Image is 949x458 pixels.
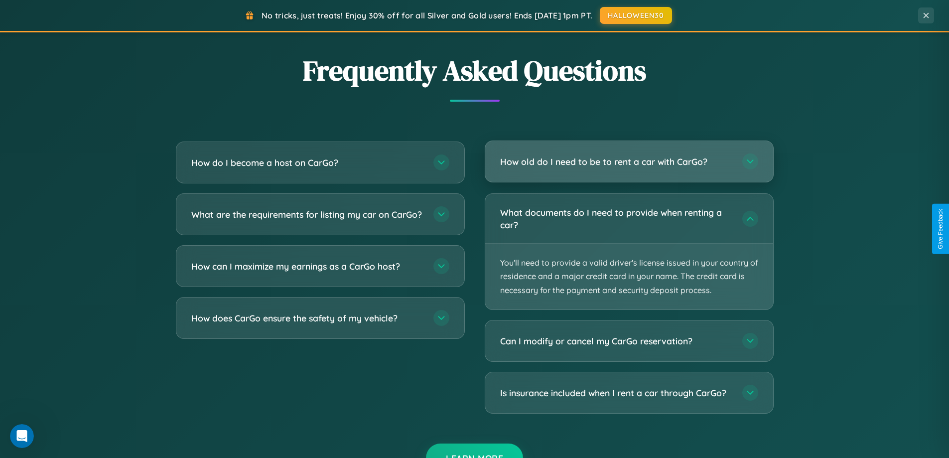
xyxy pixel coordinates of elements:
[937,209,944,249] div: Give Feedback
[600,7,672,24] button: HALLOWEEN30
[191,260,423,273] h3: How can I maximize my earnings as a CarGo host?
[10,424,34,448] iframe: Intercom live chat
[262,10,592,20] span: No tricks, just treats! Enjoy 30% off for all Silver and Gold users! Ends [DATE] 1pm PT.
[191,208,423,221] h3: What are the requirements for listing my car on CarGo?
[485,244,773,309] p: You'll need to provide a valid driver's license issued in your country of residence and a major c...
[176,51,774,90] h2: Frequently Asked Questions
[191,312,423,324] h3: How does CarGo ensure the safety of my vehicle?
[500,387,732,399] h3: Is insurance included when I rent a car through CarGo?
[500,206,732,231] h3: What documents do I need to provide when renting a car?
[191,156,423,169] h3: How do I become a host on CarGo?
[500,335,732,347] h3: Can I modify or cancel my CarGo reservation?
[500,155,732,168] h3: How old do I need to be to rent a car with CarGo?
